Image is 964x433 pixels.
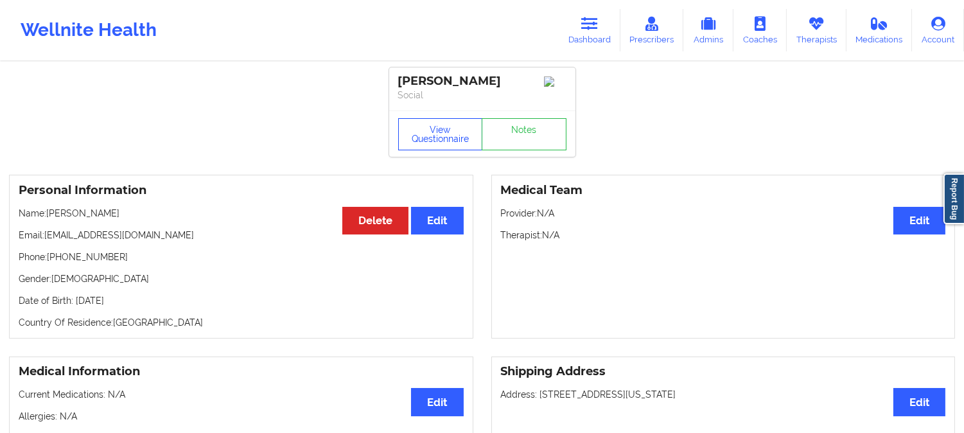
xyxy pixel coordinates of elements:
[559,9,620,51] a: Dashboard
[19,316,464,329] p: Country Of Residence: [GEOGRAPHIC_DATA]
[19,294,464,307] p: Date of Birth: [DATE]
[398,118,483,150] button: View Questionnaire
[683,9,733,51] a: Admins
[19,410,464,423] p: Allergies: N/A
[501,364,946,379] h3: Shipping Address
[482,118,566,150] a: Notes
[846,9,913,51] a: Medications
[787,9,846,51] a: Therapists
[411,207,463,234] button: Edit
[943,173,964,224] a: Report Bug
[398,89,566,102] p: Social
[398,74,566,89] div: [PERSON_NAME]
[19,229,464,242] p: Email: [EMAIL_ADDRESS][DOMAIN_NAME]
[19,251,464,263] p: Phone: [PHONE_NUMBER]
[342,207,408,234] button: Delete
[620,9,684,51] a: Prescribers
[893,388,945,416] button: Edit
[544,76,566,87] img: Image%2Fplaceholer-image.png
[501,229,946,242] p: Therapist: N/A
[733,9,787,51] a: Coaches
[893,207,945,234] button: Edit
[19,183,464,198] h3: Personal Information
[501,183,946,198] h3: Medical Team
[19,364,464,379] h3: Medical Information
[19,207,464,220] p: Name: [PERSON_NAME]
[411,388,463,416] button: Edit
[501,207,946,220] p: Provider: N/A
[19,272,464,285] p: Gender: [DEMOGRAPHIC_DATA]
[19,388,464,401] p: Current Medications: N/A
[501,388,946,401] p: Address: [STREET_ADDRESS][US_STATE]
[912,9,964,51] a: Account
